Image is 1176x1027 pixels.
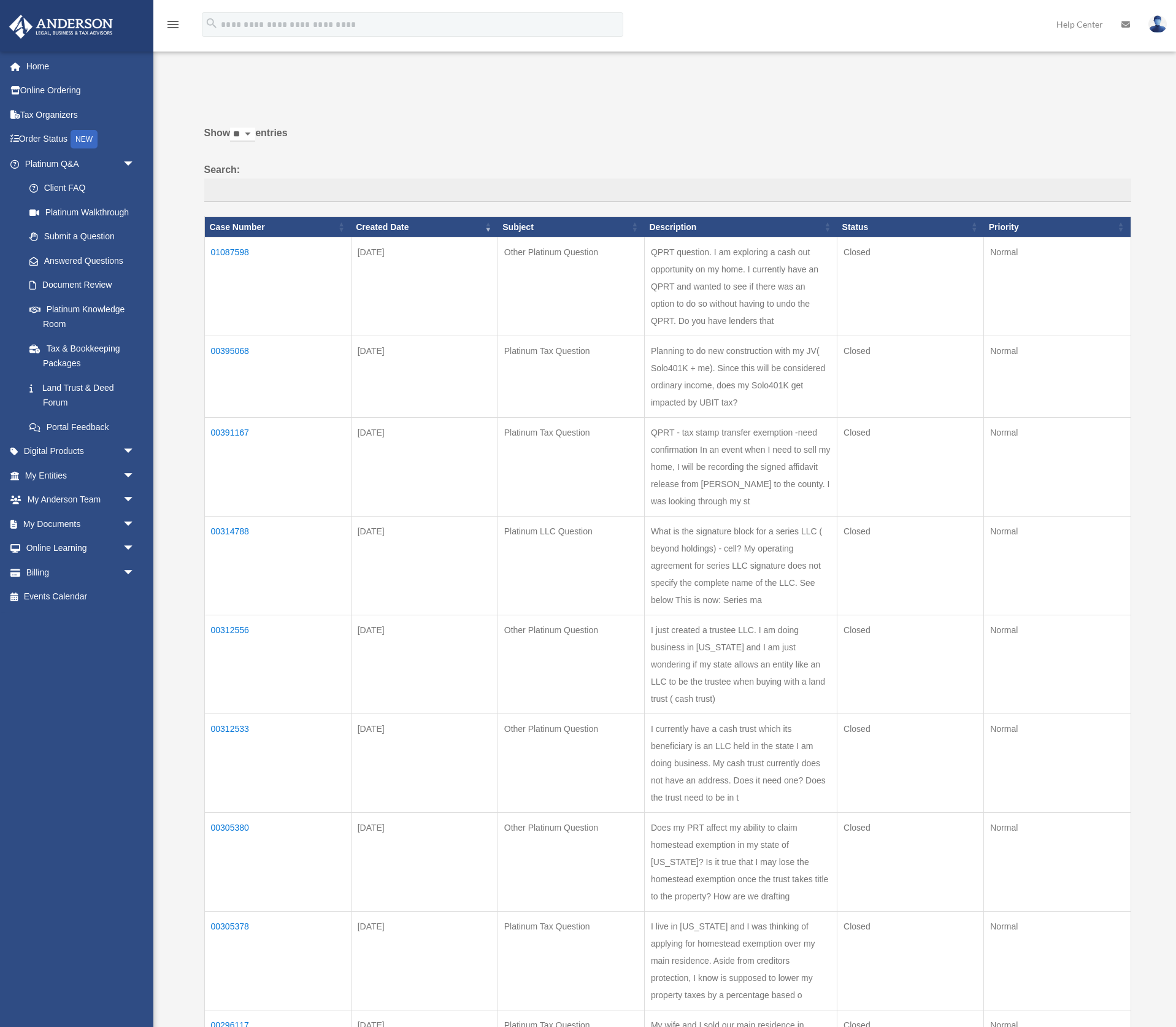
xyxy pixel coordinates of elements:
td: Normal [984,237,1131,336]
td: Normal [984,714,1131,813]
td: [DATE] [351,714,498,813]
a: Events Calendar [9,585,153,609]
td: Closed [837,237,984,336]
td: [DATE] [351,517,498,615]
i: menu [166,17,180,32]
td: 01087598 [204,237,351,336]
a: Document Review [17,273,147,298]
th: Created Date: activate to sort column ascending [351,217,498,237]
td: Closed [837,912,984,1010]
i: search [205,17,218,30]
td: I live in [US_STATE] and I was thinking of applying for homestead exemption over my main residenc... [644,912,837,1010]
td: What is the signature block for a series LLC ( beyond holdings) - cell? My operating agreement fo... [644,517,837,615]
a: Answered Questions [17,248,141,273]
td: 00305380 [204,813,351,912]
a: Portal Feedback [17,415,147,439]
td: Platinum Tax Question [498,912,644,1010]
td: Platinum Tax Question [498,418,644,517]
a: Platinum Walkthrough [17,200,147,225]
a: menu [166,21,180,32]
td: Planning to do new construction with my JV( Solo401K + me). Since this will be considered ordinar... [644,336,837,418]
td: Closed [837,418,984,517]
td: 00305378 [204,912,351,1010]
span: arrow_drop_down [123,463,147,488]
a: Platinum Knowledge Room [17,297,147,336]
input: Search: [204,179,1131,202]
td: Normal [984,615,1131,714]
img: User Pic [1148,15,1167,33]
td: Other Platinum Question [498,237,644,336]
a: Online Ordering [9,79,153,103]
td: QPRT question. I am exploring a cash out opportunity on my home. I currently have an QPRT and wan... [644,237,837,336]
select: Showentries [230,128,255,142]
td: Closed [837,615,984,714]
td: Normal [984,517,1131,615]
td: Closed [837,336,984,418]
td: [DATE] [351,237,498,336]
span: arrow_drop_down [123,560,147,585]
span: arrow_drop_down [123,512,147,537]
td: Closed [837,517,984,615]
a: My Anderson Teamarrow_drop_down [9,488,153,512]
label: Search: [204,161,1131,202]
a: Home [9,54,153,79]
a: Billingarrow_drop_down [9,560,153,585]
td: 00312556 [204,615,351,714]
td: [DATE] [351,912,498,1010]
a: Online Learningarrow_drop_down [9,536,153,561]
a: My Entitiesarrow_drop_down [9,463,153,488]
th: Subject: activate to sort column ascending [498,217,644,237]
th: Priority: activate to sort column ascending [984,217,1131,237]
td: [DATE] [351,813,498,912]
a: Tax & Bookkeeping Packages [17,336,147,375]
td: QPRT - tax stamp transfer exemption -need confirmation In an event when I need to sell my home, I... [644,418,837,517]
th: Status: activate to sort column ascending [837,217,984,237]
td: I just created a trustee LLC. I am doing business in [US_STATE] and I am just wondering if my sta... [644,615,837,714]
td: Other Platinum Question [498,714,644,813]
a: Platinum Q&Aarrow_drop_down [9,152,147,176]
span: arrow_drop_down [123,439,147,464]
td: Platinum Tax Question [498,336,644,418]
span: arrow_drop_down [123,536,147,561]
th: Description: activate to sort column ascending [644,217,837,237]
td: I currently have a cash trust which its beneficiary is an LLC held in the state I am doing busine... [644,714,837,813]
td: 00395068 [204,336,351,418]
td: Other Platinum Question [498,813,644,912]
a: Tax Organizers [9,102,153,127]
a: Land Trust & Deed Forum [17,375,147,415]
a: Order StatusNEW [9,127,153,152]
td: Other Platinum Question [498,615,644,714]
td: 00312533 [204,714,351,813]
td: Closed [837,813,984,912]
td: Normal [984,336,1131,418]
label: Show entries [204,125,1131,154]
a: My Documentsarrow_drop_down [9,512,153,536]
div: NEW [71,130,98,148]
td: [DATE] [351,336,498,418]
td: Normal [984,813,1131,912]
td: [DATE] [351,615,498,714]
a: Submit a Question [17,225,147,249]
img: Anderson Advisors Platinum Portal [6,15,117,39]
td: Normal [984,912,1131,1010]
th: Case Number: activate to sort column ascending [204,217,351,237]
span: arrow_drop_down [123,152,147,177]
td: Closed [837,714,984,813]
td: 00391167 [204,418,351,517]
a: Digital Productsarrow_drop_down [9,439,153,464]
td: 00314788 [204,517,351,615]
td: [DATE] [351,418,498,517]
td: Does my PRT affect my ability to claim homestead exemption in my state of [US_STATE]? Is it true ... [644,813,837,912]
td: Platinum LLC Question [498,517,644,615]
a: Client FAQ [17,176,147,201]
td: Normal [984,418,1131,517]
span: arrow_drop_down [123,488,147,513]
